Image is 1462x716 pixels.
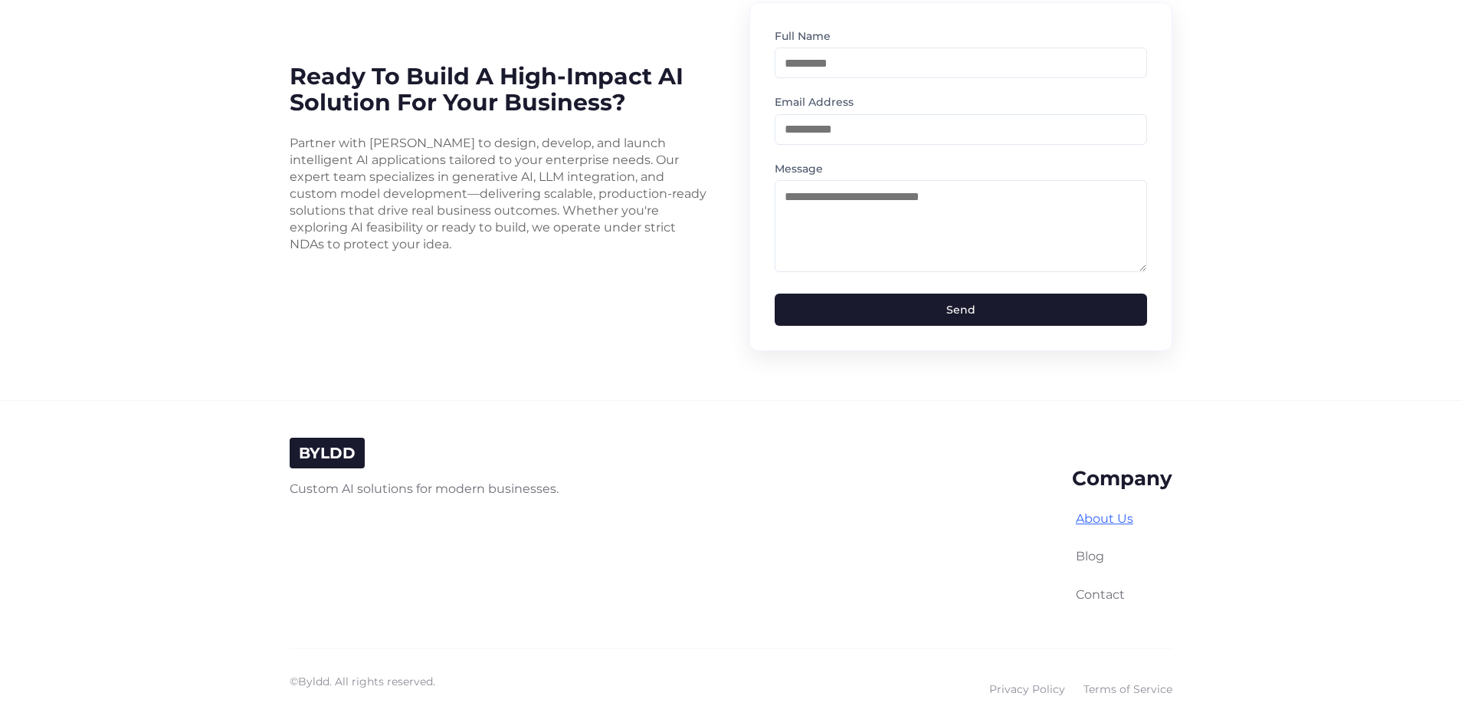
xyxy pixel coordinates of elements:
[290,481,559,498] p: Custom AI solutions for modern businesses.
[775,294,1147,326] button: Send
[1072,468,1172,491] h3: Company
[299,444,356,462] span: BYLDD
[1083,681,1172,698] a: Terms of Service
[290,135,713,253] p: Partner with [PERSON_NAME] to design, develop, and launch intelligent AI applications tailored to...
[775,28,1147,44] label: Full Name
[299,447,356,461] a: BYLDD
[775,160,1147,177] label: Message
[1076,511,1133,526] a: About Us
[989,681,1065,698] a: Privacy Policy
[290,673,435,690] p: © Byldd. All rights reserved.
[1076,549,1104,563] a: Blog
[290,64,713,117] h2: Ready to Build a High-Impact AI Solution for Your Business?
[775,94,1147,110] label: Email Address
[1076,587,1125,602] a: Contact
